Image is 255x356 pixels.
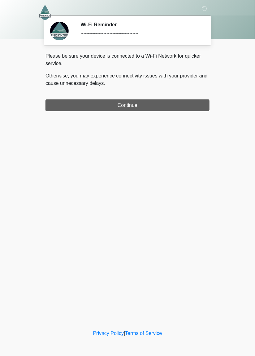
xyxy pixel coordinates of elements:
p: Please be sure your device is connected to a Wi-Fi Network for quicker service. [45,52,210,67]
h2: Wi-Fi Reminder [80,22,200,28]
img: RenewYou IV Hydration and Wellness Logo [39,5,51,20]
a: | [124,331,125,336]
span: . [104,81,105,86]
a: Privacy Policy [93,331,124,336]
img: Agent Avatar [50,22,69,40]
a: Terms of Service [125,331,162,336]
p: Otherwise, you may experience connectivity issues with your provider and cause unnecessary delays [45,72,210,87]
div: ~~~~~~~~~~~~~~~~~~~~ [80,30,200,37]
button: Continue [45,99,210,111]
